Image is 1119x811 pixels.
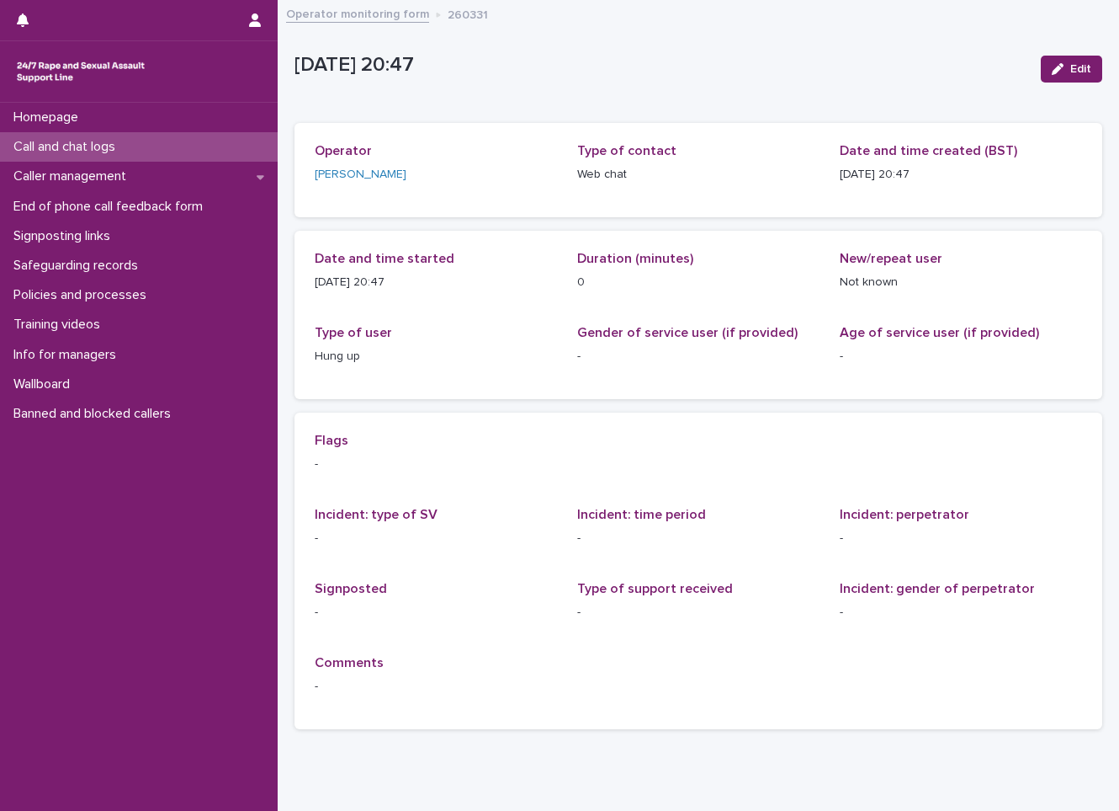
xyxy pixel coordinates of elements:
p: - [315,678,1082,696]
span: Date and time started [315,252,454,265]
span: Date and time created (BST) [840,144,1017,157]
p: End of phone call feedback form [7,199,216,215]
p: - [315,530,557,547]
p: Hung up [315,348,557,365]
p: Not known [840,274,1082,291]
span: Incident: type of SV [315,508,438,521]
p: - [577,530,819,547]
span: Duration (minutes) [577,252,693,265]
p: Info for managers [7,347,130,363]
span: Incident: perpetrator [840,508,969,521]
p: - [840,530,1082,547]
p: - [315,604,557,622]
span: Signposted [315,582,387,595]
p: Training videos [7,317,114,333]
p: - [577,604,819,622]
p: Homepage [7,109,92,125]
p: [DATE] 20:47 [294,53,1027,77]
p: Banned and blocked callers [7,406,184,422]
a: [PERSON_NAME] [315,166,406,184]
p: Wallboard [7,376,83,392]
span: New/repeat user [840,252,942,265]
p: Call and chat logs [7,139,129,155]
p: Policies and processes [7,287,160,303]
p: 0 [577,274,819,291]
span: Type of support received [577,582,733,595]
span: Gender of service user (if provided) [577,326,798,339]
p: Caller management [7,168,140,184]
span: Operator [315,144,372,157]
p: [DATE] 20:47 [840,166,1082,184]
p: - [840,348,1082,365]
p: Safeguarding records [7,258,151,274]
a: Operator monitoring form [286,3,429,23]
span: Incident: gender of perpetrator [840,582,1035,595]
p: - [577,348,819,365]
span: Comments [315,656,384,670]
span: Edit [1070,63,1091,75]
span: Flags [315,434,348,447]
span: Type of contact [577,144,676,157]
span: Type of user [315,326,392,339]
p: - [315,456,1082,473]
p: - [840,604,1082,622]
button: Edit [1041,56,1102,83]
p: [DATE] 20:47 [315,274,557,291]
span: Age of service user (if provided) [840,326,1039,339]
p: 260331 [448,4,488,23]
span: Incident: time period [577,508,706,521]
img: rhQMoQhaT3yELyF149Cw [13,55,148,88]
p: Web chat [577,166,819,184]
p: Signposting links [7,228,124,244]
